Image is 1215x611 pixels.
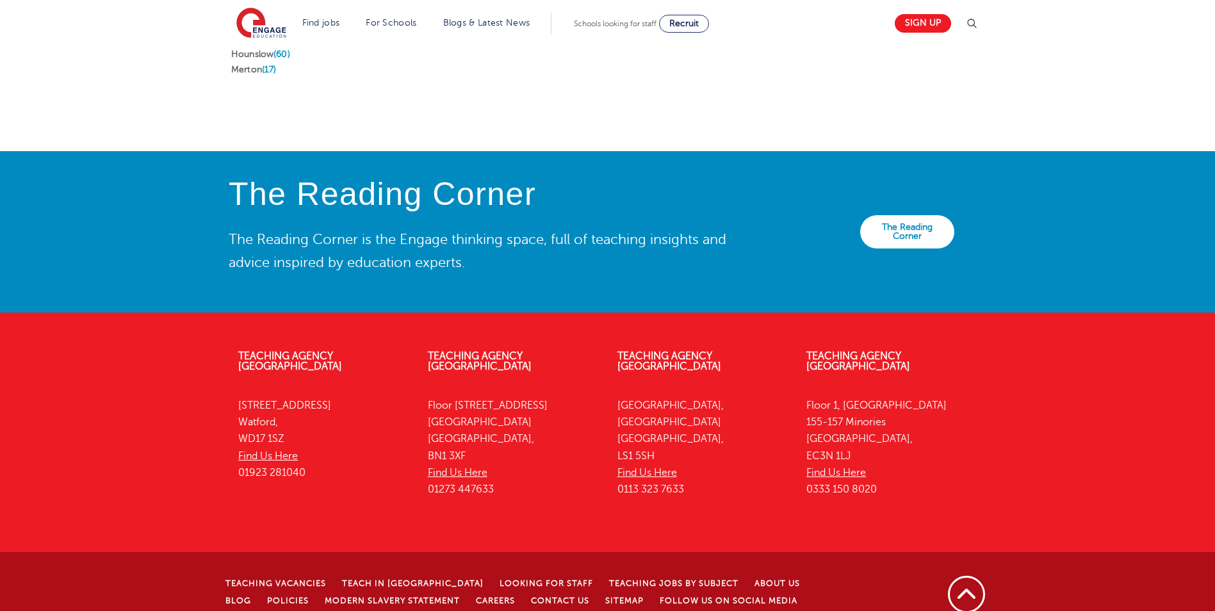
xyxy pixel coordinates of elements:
a: Follow us on Social Media [660,596,797,605]
span: (60) [273,49,290,59]
a: Hounslow(60) [231,49,290,59]
a: Sign up [895,14,951,33]
h4: The Reading Corner [229,177,736,212]
a: Find Us Here [428,467,487,478]
a: Find Us Here [617,467,677,478]
a: Find jobs [302,18,340,28]
p: [STREET_ADDRESS] Watford, WD17 1SZ 01923 281040 [238,397,409,481]
a: Find Us Here [238,450,298,462]
a: Teaching Agency [GEOGRAPHIC_DATA] [238,350,342,372]
a: Careers [476,596,515,605]
p: [GEOGRAPHIC_DATA], [GEOGRAPHIC_DATA] [GEOGRAPHIC_DATA], LS1 5SH 0113 323 7633 [617,397,788,498]
a: Blog [225,596,251,605]
a: About Us [754,579,800,588]
span: Schools looking for staff [574,19,656,28]
a: Merton(17) [231,65,276,74]
a: Teaching Agency [GEOGRAPHIC_DATA] [428,350,532,372]
a: The Reading Corner [860,215,954,248]
a: Teaching Vacancies [225,579,326,588]
span: (17) [262,65,277,74]
p: The Reading Corner is the Engage thinking space, full of teaching insights and advice inspired by... [229,228,736,274]
img: Engage Education [236,8,286,40]
a: Recruit [659,15,709,33]
a: Teaching jobs by subject [609,579,738,588]
a: Sitemap [605,596,644,605]
a: Teaching Agency [GEOGRAPHIC_DATA] [617,350,721,372]
a: Teach in [GEOGRAPHIC_DATA] [342,579,484,588]
a: Teaching Agency [GEOGRAPHIC_DATA] [806,350,910,372]
p: Floor 1, [GEOGRAPHIC_DATA] 155-157 Minories [GEOGRAPHIC_DATA], EC3N 1LJ 0333 150 8020 [806,397,977,498]
a: Find Us Here [806,467,866,478]
p: Floor [STREET_ADDRESS] [GEOGRAPHIC_DATA] [GEOGRAPHIC_DATA], BN1 3XF 01273 447633 [428,397,598,498]
a: Policies [267,596,309,605]
a: Contact Us [531,596,589,605]
a: For Schools [366,18,416,28]
a: Modern Slavery Statement [325,596,460,605]
span: Recruit [669,19,699,28]
a: Blogs & Latest News [443,18,530,28]
a: Looking for staff [500,579,593,588]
